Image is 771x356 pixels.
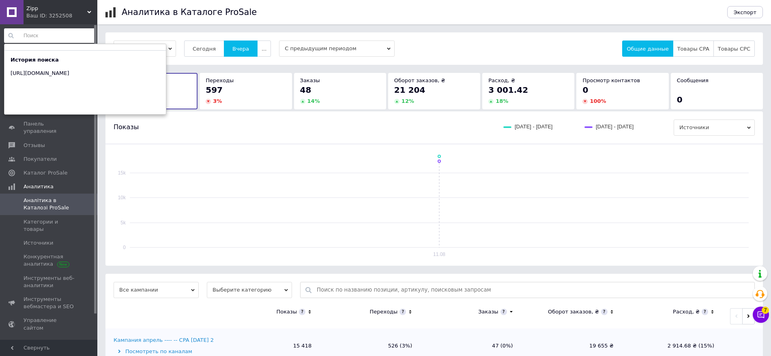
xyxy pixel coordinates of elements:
span: 48 [300,85,311,95]
text: 15k [118,170,126,176]
span: Общие данные [627,46,668,52]
span: Категории и товары [24,218,75,233]
span: Сегодня [193,46,216,52]
h1: Аналитика в Каталоге ProSale [122,7,257,17]
button: Сегодня [184,41,224,57]
div: [URL][DOMAIN_NAME] [4,68,75,79]
span: Оборот заказов, ₴ [394,77,445,83]
span: Заказы [300,77,320,83]
div: Посмотреть по каналам [114,348,217,355]
span: Покупатели [24,156,57,163]
button: ... [257,41,271,57]
span: 3 001.42 [488,85,528,95]
span: Отзывы [24,142,45,149]
span: 100 % [590,98,606,104]
div: Переходы [369,308,397,315]
span: 21 204 [394,85,425,95]
span: 12 % [402,98,414,104]
span: Переходы [206,77,234,83]
button: Товары CPC [713,41,755,57]
span: 14 % [307,98,320,104]
span: Источники [674,119,755,136]
text: 5k [120,220,126,226]
span: Аналитика [24,183,54,190]
div: Показы [276,308,297,315]
input: Поиск [4,28,96,43]
input: Поиск по названию позиции, артикулу, поисковым запросам [317,282,750,298]
span: Сообщения [677,77,709,83]
span: Экспорт [734,9,756,15]
span: Zipp [26,5,87,12]
span: Просмотр контактов [582,77,640,83]
button: Вчера [224,41,258,57]
text: 11.08 [433,252,445,257]
span: Аналітика в Каталозі ProSale [24,197,75,211]
span: Панель управления [24,120,75,135]
span: Управление сайтом [24,317,75,331]
span: ... [262,46,266,52]
button: Чат с покупателем7 [753,307,769,323]
span: Инструменты веб-аналитики [24,275,75,289]
span: 0 [582,85,588,95]
span: Конкурентная аналитика [24,253,75,268]
span: Кошелек компании [24,338,75,353]
div: История поиска [4,56,65,64]
span: Показы [114,123,139,132]
span: Все кампании [114,282,199,298]
span: Каталог ProSale [24,169,67,177]
span: 7 [762,307,769,314]
button: [DATE] - [DATE] [114,41,176,57]
span: Выберите категорию [207,282,292,298]
text: 10k [118,195,126,200]
div: Ваш ID: 3252508 [26,12,97,19]
text: 0 [123,245,126,250]
span: Источники [24,239,53,247]
span: Расход, ₴ [488,77,515,83]
span: Инструменты вебмастера и SEO [24,296,75,310]
span: 3 % [213,98,222,104]
div: Расход, ₴ [673,308,700,315]
span: 0 [677,95,683,104]
span: 597 [206,85,223,95]
button: Экспорт [727,6,763,18]
button: Товары CPA [673,41,714,57]
span: 18 % [496,98,508,104]
div: Кампания апрель ---- -- CPA [DATE] 2 [114,337,214,344]
div: Оборот заказов, ₴ [548,308,599,315]
span: Вчера [232,46,249,52]
span: С предыдущим периодом [279,41,395,57]
span: Товары CPC [718,46,750,52]
button: Общие данные [622,41,673,57]
div: Заказы [478,308,498,315]
span: Товары CPA [677,46,709,52]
